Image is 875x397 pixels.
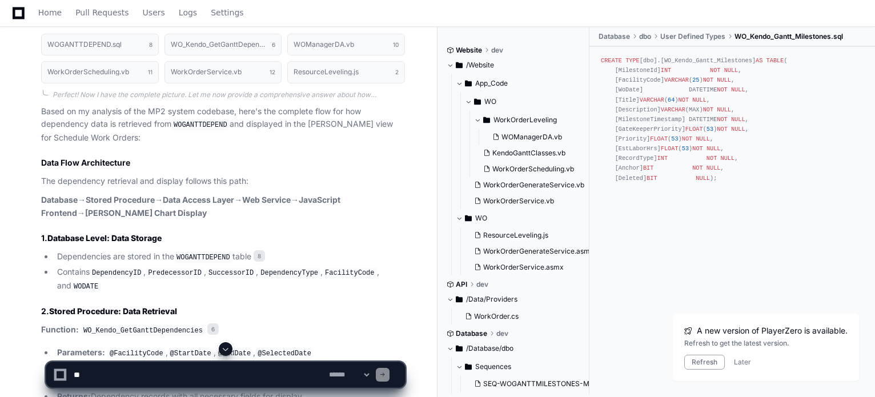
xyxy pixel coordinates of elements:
div: [dbo].[WO_Kendo_Gantt_Milestones] ( [MilestoneId] , [FacilityCode] ( ) , [WoDate] DATETIME , [Tit... [601,56,864,183]
span: FLOAT [650,135,668,142]
span: Pull Requests [75,9,129,16]
li: Contains , , , , , and [54,266,405,292]
strong: Stored Procedure: Data Retrieval [49,306,177,316]
code: DependencyType [258,268,320,278]
span: WorkOrder.cs [474,312,519,321]
svg: Directory [483,113,490,127]
span: BIT [643,165,653,171]
button: ResourceLeveling.js2 [287,61,405,83]
button: App_Code [456,74,590,93]
svg: Directory [465,77,472,90]
span: KendoGanttClasses.vb [492,149,565,158]
span: NOT [707,155,717,162]
span: AS [756,57,762,64]
span: Settings [211,9,243,16]
span: 64 [668,97,675,103]
span: 53 [682,145,689,152]
code: DependencyID [90,268,143,278]
span: NULL [717,77,731,83]
span: App_Code [475,79,508,88]
code: PredecessorID [146,268,204,278]
svg: Directory [456,342,463,355]
span: CREATE [601,57,622,64]
code: SuccessorID [206,268,256,278]
span: NULL [720,155,734,162]
span: WorkOrderService.asmx [483,263,564,272]
h1: ResourceLeveling.js [294,69,359,75]
span: NULL [707,145,721,152]
span: NOT [703,106,713,113]
button: WorkOrderService.vb12 [164,61,282,83]
strong: Data Access Layer [163,195,234,204]
h2: 2. [41,306,405,317]
span: 25 [692,77,699,83]
button: /Data/Providers [447,290,581,308]
span: NULL [692,97,707,103]
button: ResourceLeveling.js [469,227,592,243]
button: WorkOrder.cs [460,308,574,324]
span: WO [484,97,496,106]
span: /Website [466,61,494,70]
button: Later [734,358,751,367]
span: dev [476,280,488,289]
span: Home [38,9,62,16]
span: dbo [639,32,651,41]
span: User Defined Types [660,32,725,41]
span: NOT [692,165,703,171]
span: WorkOrderGenerateService.asmx [483,247,594,256]
code: WO_Kendo_GetGanttDependencies [81,326,205,336]
span: TABLE [766,57,784,64]
button: /Website [447,56,581,74]
p: → → → → → [41,194,405,220]
span: NULL [724,67,738,74]
span: TYPE [625,57,640,64]
span: NULL [731,126,745,133]
button: WorkOrderService.asmx [469,259,592,275]
span: NULL [717,106,731,113]
svg: Directory [465,211,472,225]
span: INT [661,67,671,74]
strong: Web Service [242,195,291,204]
span: Users [143,9,165,16]
h1: WO_Kendo_GetGanttDependencies.sql [171,41,267,48]
h2: Data Flow Architecture [41,157,405,169]
span: /Data/Providers [466,295,517,304]
svg: Directory [456,292,463,306]
h1: WorkOrderService.vb [171,69,242,75]
span: NULL [707,165,721,171]
span: 10 [393,40,399,49]
span: A new version of PlayerZero is available. [697,325,848,336]
button: WO_Kendo_GetGanttDependencies.sql6 [164,34,282,55]
button: WOManagerDA.vb10 [287,34,405,55]
span: NOT [679,97,689,103]
span: ResourceLeveling.js [483,231,548,240]
div: Perfect! Now I have the complete picture. Let me now provide a comprehensive answer about how dep... [53,90,405,99]
button: WOGANTTDEPEND.sql8 [41,34,159,55]
span: 53 [671,135,678,142]
span: NULL [731,86,745,93]
span: 12 [270,67,275,77]
span: WO [475,214,487,223]
code: WOGANTTDEPEND [171,120,230,130]
span: NULL [731,116,745,123]
span: dev [496,329,508,338]
span: NOT [703,77,713,83]
span: 8 [254,250,265,262]
span: NULL [696,135,710,142]
button: WorkOrderScheduling.vb [479,161,584,177]
h1: WorkOrderScheduling.vb [47,69,129,75]
button: WorkOrderLeveling [474,111,591,129]
h1: WOGANTTDEPEND.sql [47,41,122,48]
h2: 1. [41,232,405,244]
button: WorkOrderGenerateService.asmx [469,243,592,259]
span: 11 [148,67,152,77]
p: The dependency retrieval and display follows this path: [41,175,405,188]
span: NOT [692,145,703,152]
button: WorkOrderGenerateService.vb [469,177,584,193]
span: FLOAT [685,126,703,133]
span: VARCHAR [661,106,685,113]
button: WorkOrderScheduling.vb11 [41,61,159,83]
span: NOT [710,67,720,74]
button: WO [456,209,590,227]
span: NOT [717,86,727,93]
